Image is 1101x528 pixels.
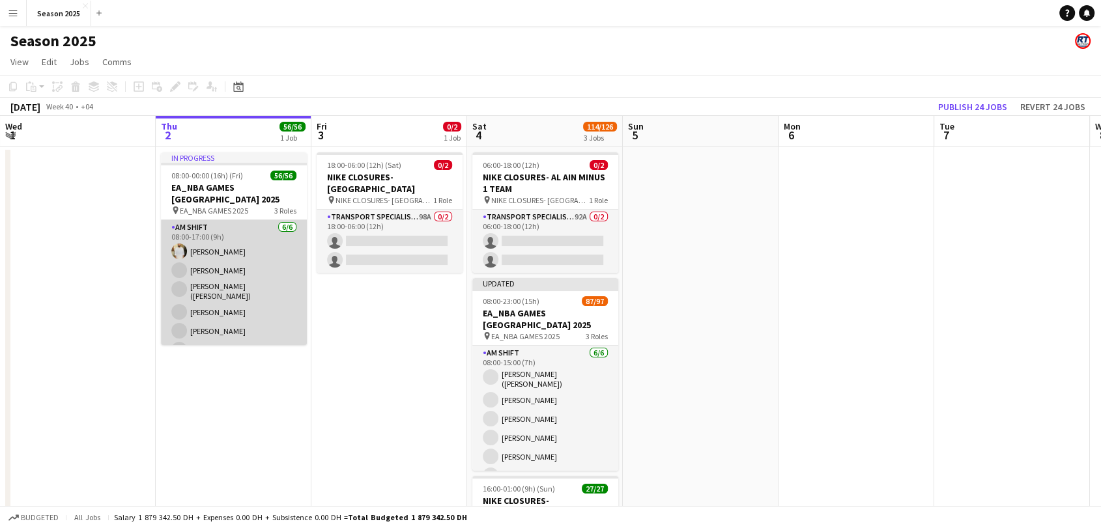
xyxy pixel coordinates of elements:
span: Tue [939,120,954,132]
app-card-role: AM SHIFT6/608:00-15:00 (7h)[PERSON_NAME] ([PERSON_NAME])[PERSON_NAME][PERSON_NAME][PERSON_NAME][P... [472,346,618,488]
span: 114/126 [583,122,617,132]
app-job-card: Updated08:00-23:00 (15h)87/97EA_NBA GAMES [GEOGRAPHIC_DATA] 2025 EA_NBA GAMES 20253 RolesAM SHIFT... [472,278,618,471]
span: 06:00-18:00 (12h) [483,160,539,170]
button: Revert 24 jobs [1015,98,1091,115]
span: Sun [628,120,644,132]
span: Comms [102,56,132,68]
div: In progress [161,152,307,163]
span: Total Budgeted 1 879 342.50 DH [348,512,467,522]
app-job-card: 06:00-18:00 (12h)0/2NIKE CLOSURES- AL AIN MINUS 1 TEAM NIKE CLOSURES- [GEOGRAPHIC_DATA]1 RoleTran... [472,152,618,273]
span: Mon [784,120,801,132]
span: Fri [317,120,327,132]
span: EA_NBA GAMES 2025 [180,206,248,215]
span: All jobs [72,512,103,522]
span: NIKE CLOSURES- [GEOGRAPHIC_DATA] [336,195,433,205]
h3: NIKE CLOSURES- [GEOGRAPHIC_DATA] [472,495,618,518]
span: 08:00-00:00 (16h) (Fri) [171,171,243,180]
span: 5 [626,128,644,143]
div: Salary 1 879 342.50 DH + Expenses 0.00 DH + Subsistence 0.00 DH = [114,512,467,522]
app-job-card: In progress08:00-00:00 (16h) (Fri)56/56EA_NBA GAMES [GEOGRAPHIC_DATA] 2025 EA_NBA GAMES 20253 Rol... [161,152,307,345]
span: 3 Roles [586,331,608,341]
a: Jobs [64,53,94,70]
span: 3 Roles [274,206,296,215]
span: 7 [937,128,954,143]
a: Comms [97,53,137,70]
span: 0/2 [434,160,452,170]
span: 56/56 [270,171,296,180]
app-user-avatar: ROAD TRANSIT [1075,33,1091,49]
span: 4 [470,128,487,143]
app-card-role: Transport Specialists98A0/218:00-06:00 (12h) [317,210,463,273]
app-card-role: AM SHIFT6/608:00-17:00 (9h)[PERSON_NAME][PERSON_NAME][PERSON_NAME] ([PERSON_NAME])[PERSON_NAME][P... [161,220,307,363]
app-job-card: 18:00-06:00 (12h) (Sat)0/2NIKE CLOSURES- [GEOGRAPHIC_DATA] NIKE CLOSURES- [GEOGRAPHIC_DATA]1 Role... [317,152,463,273]
div: [DATE] [10,100,40,113]
a: Edit [36,53,62,70]
div: 1 Job [280,133,305,143]
h3: NIKE CLOSURES- [GEOGRAPHIC_DATA] [317,171,463,195]
span: NIKE CLOSURES- [GEOGRAPHIC_DATA] [491,195,589,205]
span: 1 Role [433,195,452,205]
app-card-role: Transport Specialists92A0/206:00-18:00 (12h) [472,210,618,273]
span: 0/2 [443,122,461,132]
div: Updated [472,278,618,288]
span: 3 [315,128,327,143]
button: Budgeted [7,510,61,525]
h3: NIKE CLOSURES- AL AIN MINUS 1 TEAM [472,171,618,195]
span: Sat [472,120,487,132]
button: Season 2025 [27,1,91,26]
span: 08:00-23:00 (15h) [483,296,539,306]
div: 3 Jobs [584,133,616,143]
span: 18:00-06:00 (12h) (Sat) [327,160,401,170]
span: Jobs [70,56,89,68]
span: 1 Role [589,195,608,205]
span: 16:00-01:00 (9h) (Sun) [483,484,555,493]
span: Week 40 [43,102,76,111]
span: 0/2 [590,160,608,170]
span: 27/27 [582,484,608,493]
span: 1 [3,128,22,143]
span: 2 [159,128,177,143]
h1: Season 2025 [10,31,96,51]
span: 6 [782,128,801,143]
h3: EA_NBA GAMES [GEOGRAPHIC_DATA] 2025 [161,182,307,205]
span: Wed [5,120,22,132]
span: Thu [161,120,177,132]
span: 87/97 [582,296,608,306]
h3: EA_NBA GAMES [GEOGRAPHIC_DATA] 2025 [472,307,618,331]
a: View [5,53,34,70]
span: EA_NBA GAMES 2025 [491,331,560,341]
span: 56/56 [279,122,306,132]
span: Edit [42,56,57,68]
button: Publish 24 jobs [933,98,1012,115]
div: +04 [81,102,93,111]
span: View [10,56,29,68]
div: 1 Job [444,133,461,143]
span: Budgeted [21,513,59,522]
